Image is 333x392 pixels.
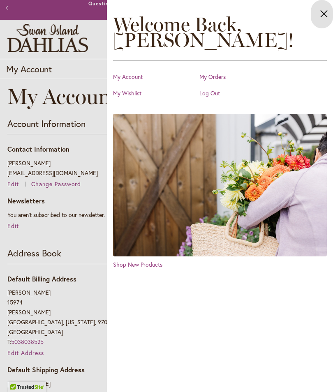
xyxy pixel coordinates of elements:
[113,28,288,52] span: [PERSON_NAME]
[199,73,282,81] a: My Orders
[199,89,282,97] a: Log Out
[113,114,327,269] a: Shop New Products
[113,16,327,48] h2: Welcome Back, !
[113,261,162,269] span: Shop New Products
[113,89,195,97] a: My Wishlist
[113,73,195,81] a: My Account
